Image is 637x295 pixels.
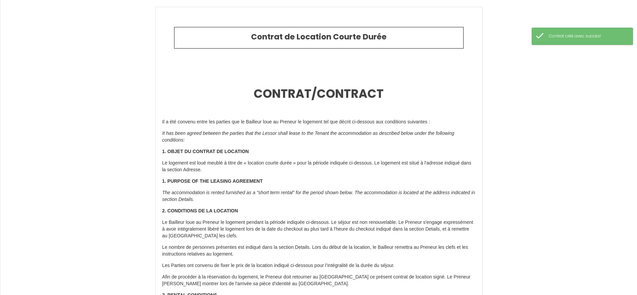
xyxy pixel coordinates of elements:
h1: CONTRAT/CONTRACT [162,73,475,114]
p: Le nombre de personnes présentes est indiqué dans la section Details. Lors du début de la locatio... [162,244,475,258]
div: Contrat créé avec succès! [549,33,626,39]
strong: 2. CONDITIONS DE LA LOCATION [162,208,238,213]
p: Le logement est loué meublé à titre de « location courte durée » pour la période indiquée ci-dess... [162,160,475,173]
strong: 1. OBJET DU CONTRAT DE LOCATION [162,149,249,154]
p: Il a été convenu entre les parties que le Bailleur loue au Preneur le logement tel que décrit ci-... [162,119,475,125]
p: Afin de procéder à la réservation du logement, le Preneur doit retourner au [GEOGRAPHIC_DATA] ce ... [162,274,475,287]
p: Les Parties ont convenu de fixer le prix de la location indiqué ci-dessous pour l’intégralité de ... [162,262,475,269]
strong: 1. PURPOSE OF THE LEASING AGREEMENT [162,178,263,184]
h2: Contrat de Location Courte Durée [179,32,458,42]
p: Le Bailleur loue au Preneur le logement pendant la période indiquée ci-dessous. Le séjour est non... [162,219,475,239]
em: It has been agreed between the parties that the Lessor shall lease to the Tenant the accommodatio... [162,130,454,143]
em: The accommodation is rented furnished as a "short term rental" for the period shown below. The ac... [162,190,475,202]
